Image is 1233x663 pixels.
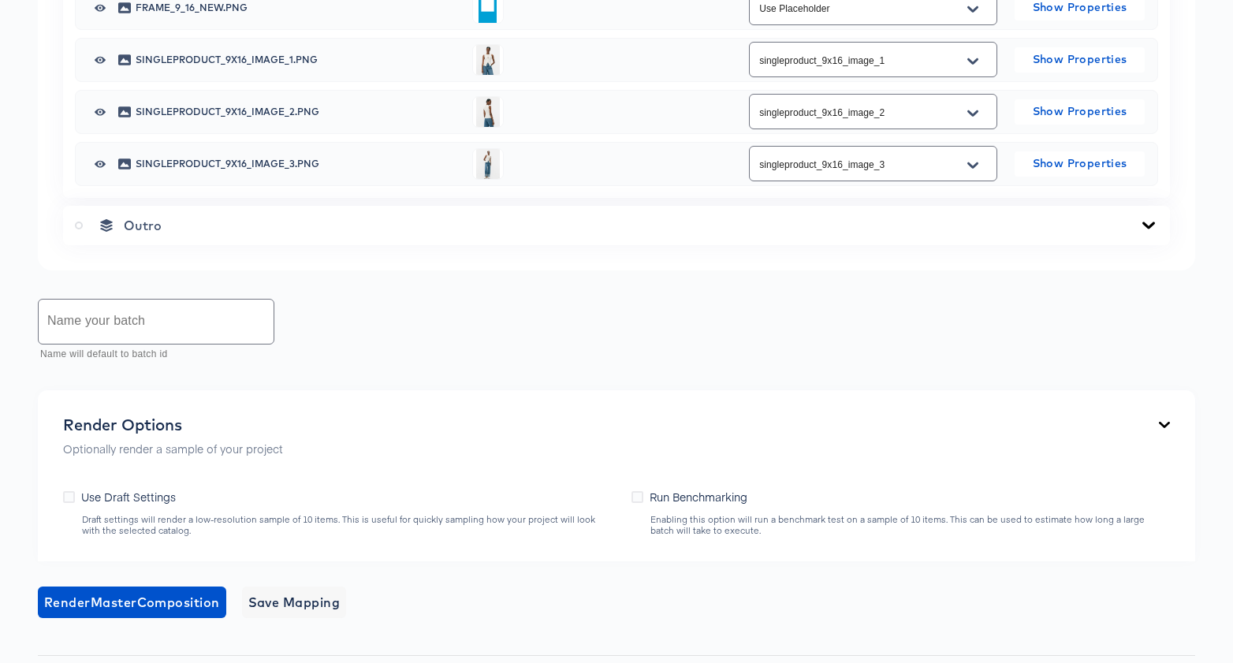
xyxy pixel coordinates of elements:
[961,153,985,178] button: Open
[136,3,460,13] span: frame_9_16_new.png
[1015,47,1145,73] button: Show Properties
[136,107,460,117] span: singleproduct_9x16_image_2.png
[124,218,162,233] span: Outro
[44,591,220,613] span: Render Master Composition
[81,489,176,505] span: Use Draft Settings
[242,587,347,618] button: Save Mapping
[1021,154,1138,173] span: Show Properties
[136,55,460,65] span: singleproduct_9x16_image_1.png
[40,347,263,363] p: Name will default to batch id
[63,441,283,456] p: Optionally render a sample of your project
[38,587,226,618] button: RenderMasterComposition
[81,514,616,536] div: Draft settings will render a low-resolution sample of 10 items. This is useful for quickly sampli...
[1015,99,1145,125] button: Show Properties
[1021,102,1138,121] span: Show Properties
[248,591,341,613] span: Save Mapping
[63,415,283,434] div: Render Options
[1021,50,1138,69] span: Show Properties
[1015,151,1145,177] button: Show Properties
[136,159,460,169] span: singleproduct_9x16_image_3.png
[650,514,1170,536] div: Enabling this option will run a benchmark test on a sample of 10 items. This can be used to estim...
[961,49,985,74] button: Open
[650,489,747,505] span: Run Benchmarking
[961,101,985,126] button: Open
